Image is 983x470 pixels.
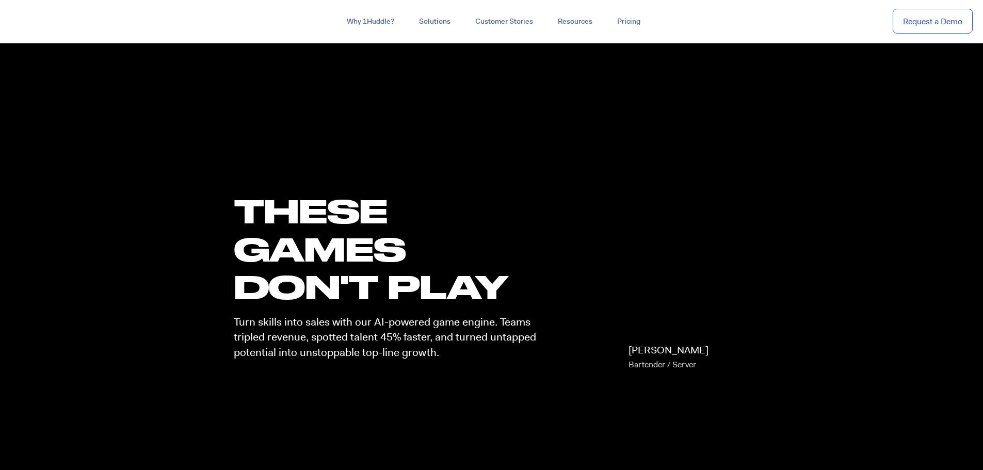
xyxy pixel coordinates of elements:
[629,343,708,372] p: [PERSON_NAME]
[629,359,696,370] span: Bartender / Server
[407,12,463,31] a: Solutions
[234,192,545,305] h1: these GAMES DON'T PLAY
[605,12,653,31] a: Pricing
[463,12,545,31] a: Customer Stories
[893,9,973,34] a: Request a Demo
[545,12,605,31] a: Resources
[334,12,407,31] a: Why 1Huddle?
[10,11,84,31] img: ...
[234,315,545,360] p: Turn skills into sales with our AI-powered game engine. Teams tripled revenue, spotted talent 45%...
